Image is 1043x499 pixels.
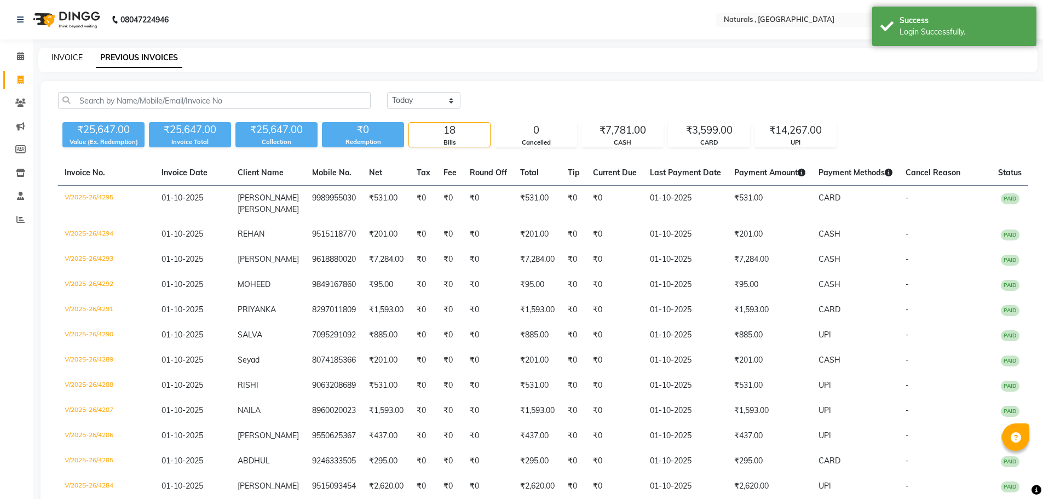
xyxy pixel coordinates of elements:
a: INVOICE [51,53,83,62]
td: V/2025-26/4286 [58,423,155,449]
td: ₹0 [410,423,437,449]
div: Bills [409,138,490,147]
div: 0 [495,123,577,138]
span: Seyad [238,355,260,365]
td: V/2025-26/4292 [58,272,155,297]
td: ₹0 [410,398,437,423]
span: - [906,229,909,239]
span: PAID [1001,230,1019,240]
td: ₹201.00 [728,222,812,247]
span: Fee [443,168,457,177]
span: REHAN [238,229,264,239]
span: Tax [417,168,430,177]
span: PAID [1001,381,1019,392]
td: ₹0 [561,222,586,247]
td: ₹7,284.00 [362,247,410,272]
span: PAID [1001,456,1019,467]
td: ₹0 [586,398,643,423]
td: ₹1,593.00 [728,398,812,423]
span: 01-10-2025 [162,305,203,314]
span: CASH [819,279,840,289]
td: ₹0 [586,373,643,398]
span: UPI [819,380,831,390]
td: V/2025-26/4288 [58,373,155,398]
td: ₹885.00 [362,323,410,348]
td: ₹0 [561,398,586,423]
td: ₹0 [437,247,463,272]
span: - [906,456,909,466]
td: 01-10-2025 [643,423,728,449]
span: 01-10-2025 [162,279,203,289]
span: - [906,380,909,390]
span: Invoice No. [65,168,105,177]
span: - [906,305,909,314]
div: UPI [755,138,836,147]
span: [PERSON_NAME] [238,204,299,214]
td: ₹0 [437,222,463,247]
td: 01-10-2025 [643,222,728,247]
span: 01-10-2025 [162,481,203,491]
span: UPI [819,481,831,491]
div: ₹3,599.00 [669,123,750,138]
span: Client Name [238,168,284,177]
span: UPI [819,330,831,340]
td: V/2025-26/4293 [58,247,155,272]
td: 01-10-2025 [643,474,728,499]
td: ₹0 [586,272,643,297]
td: ₹0 [463,373,514,398]
td: ₹2,620.00 [728,474,812,499]
td: V/2025-26/4287 [58,398,155,423]
span: 01-10-2025 [162,254,203,264]
span: Current Due [593,168,637,177]
td: ₹0 [410,373,437,398]
td: ₹0 [586,222,643,247]
td: ₹295.00 [514,449,561,474]
td: ₹0 [463,222,514,247]
td: ₹531.00 [362,186,410,222]
span: - [906,193,909,203]
td: ₹0 [561,348,586,373]
td: ₹0 [561,373,586,398]
td: ₹0 [463,449,514,474]
div: Cancelled [495,138,577,147]
span: - [906,330,909,340]
td: ₹531.00 [514,186,561,222]
td: ₹1,593.00 [514,398,561,423]
span: - [906,279,909,289]
div: CASH [582,138,663,147]
span: - [906,254,909,264]
span: 01-10-2025 [162,229,203,239]
span: NAILA [238,405,261,415]
td: ₹885.00 [514,323,561,348]
td: ₹0 [437,186,463,222]
td: ₹0 [437,297,463,323]
td: V/2025-26/4289 [58,348,155,373]
td: ₹0 [586,348,643,373]
td: ₹1,593.00 [362,297,410,323]
span: SALVA [238,330,262,340]
span: [PERSON_NAME] [238,431,299,440]
td: ₹0 [586,247,643,272]
td: 9246333505 [306,449,362,474]
td: ₹0 [437,423,463,449]
td: 01-10-2025 [643,297,728,323]
td: ₹437.00 [362,423,410,449]
div: ₹25,647.00 [149,122,231,137]
td: ₹437.00 [728,423,812,449]
span: CARD [819,305,840,314]
td: ₹0 [437,373,463,398]
span: PAID [1001,330,1019,341]
td: ₹885.00 [728,323,812,348]
span: CASH [819,355,840,365]
td: ₹0 [586,449,643,474]
span: 01-10-2025 [162,193,203,203]
td: 9063208689 [306,373,362,398]
td: ₹0 [561,297,586,323]
td: ₹201.00 [362,348,410,373]
span: PAID [1001,255,1019,266]
td: ₹0 [561,186,586,222]
td: ₹2,620.00 [514,474,561,499]
td: ₹0 [437,272,463,297]
span: Total [520,168,539,177]
td: ₹0 [561,449,586,474]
